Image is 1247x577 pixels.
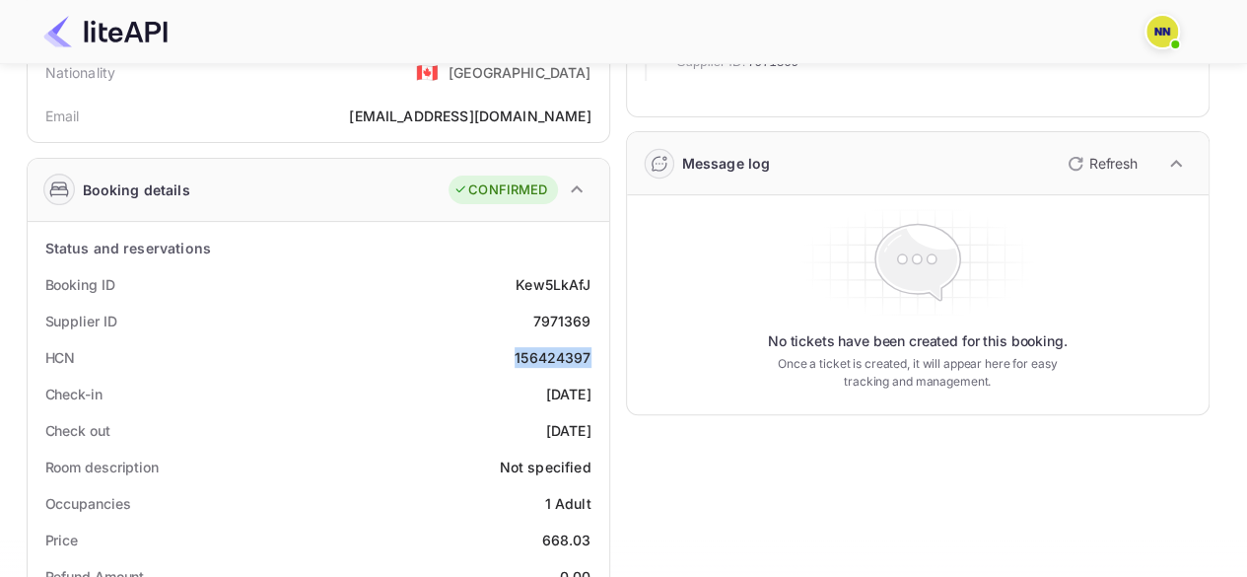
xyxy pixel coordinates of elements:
div: 1 Adult [544,493,590,514]
div: Price [45,530,79,550]
div: Message log [682,153,771,174]
p: Once a ticket is created, it will appear here for easy tracking and management. [762,355,1074,391]
div: Kew5LkAfJ [516,274,590,295]
div: Occupancies [45,493,131,514]
div: Nationality [45,62,116,83]
div: 156424397 [515,347,590,368]
img: N/A N/A [1146,16,1178,47]
img: LiteAPI Logo [43,16,168,47]
button: Refresh [1056,148,1145,180]
div: Room description [45,457,159,477]
div: Supplier ID [45,311,117,331]
div: Not specified [500,457,591,477]
div: Check out [45,420,110,441]
p: No tickets have been created for this booking. [768,331,1068,351]
span: United States [416,54,439,90]
div: HCN [45,347,76,368]
div: Booking ID [45,274,115,295]
div: 668.03 [542,530,591,550]
div: 7971369 [532,311,590,331]
div: [EMAIL_ADDRESS][DOMAIN_NAME] [349,106,590,126]
div: [DATE] [546,384,591,404]
div: Status and reservations [45,238,211,258]
div: Booking details [83,180,190,200]
div: CONFIRMED [453,180,547,200]
p: Refresh [1089,153,1138,174]
div: [DATE] [546,420,591,441]
div: [GEOGRAPHIC_DATA] [449,62,591,83]
div: Check-in [45,384,103,404]
div: Email [45,106,80,126]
